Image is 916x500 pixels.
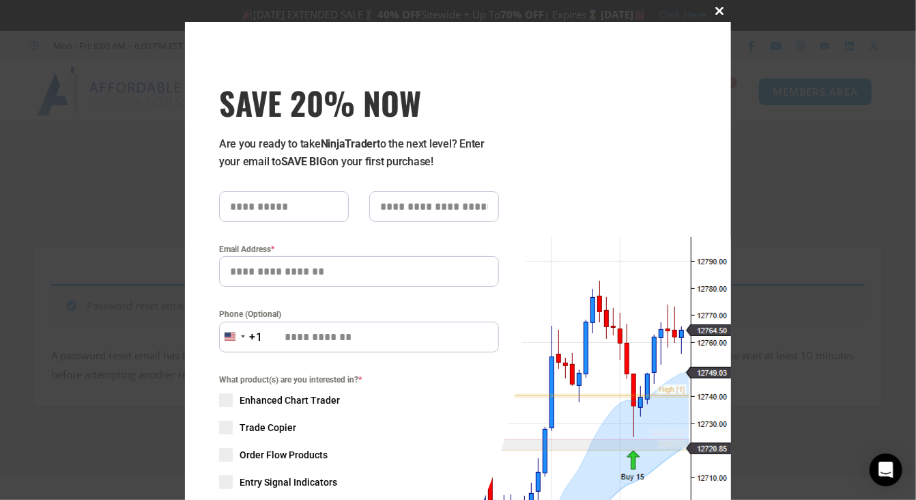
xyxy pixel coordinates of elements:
[281,155,327,168] strong: SAVE BIG
[219,448,499,462] label: Order Flow Products
[219,421,499,434] label: Trade Copier
[219,135,499,171] p: Are you ready to take to the next level? Enter your email to on your first purchase!
[219,242,499,256] label: Email Address
[219,83,499,122] span: SAVE 20% NOW
[870,454,902,486] div: Open Intercom Messenger
[240,421,296,434] span: Trade Copier
[219,373,499,387] span: What product(s) are you interested in?
[240,475,337,489] span: Entry Signal Indicators
[219,393,499,407] label: Enhanced Chart Trader
[249,329,263,346] div: +1
[219,322,263,352] button: Selected country
[219,475,499,489] label: Entry Signal Indicators
[240,393,340,407] span: Enhanced Chart Trader
[219,307,499,321] label: Phone (Optional)
[321,137,377,150] strong: NinjaTrader
[240,448,328,462] span: Order Flow Products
